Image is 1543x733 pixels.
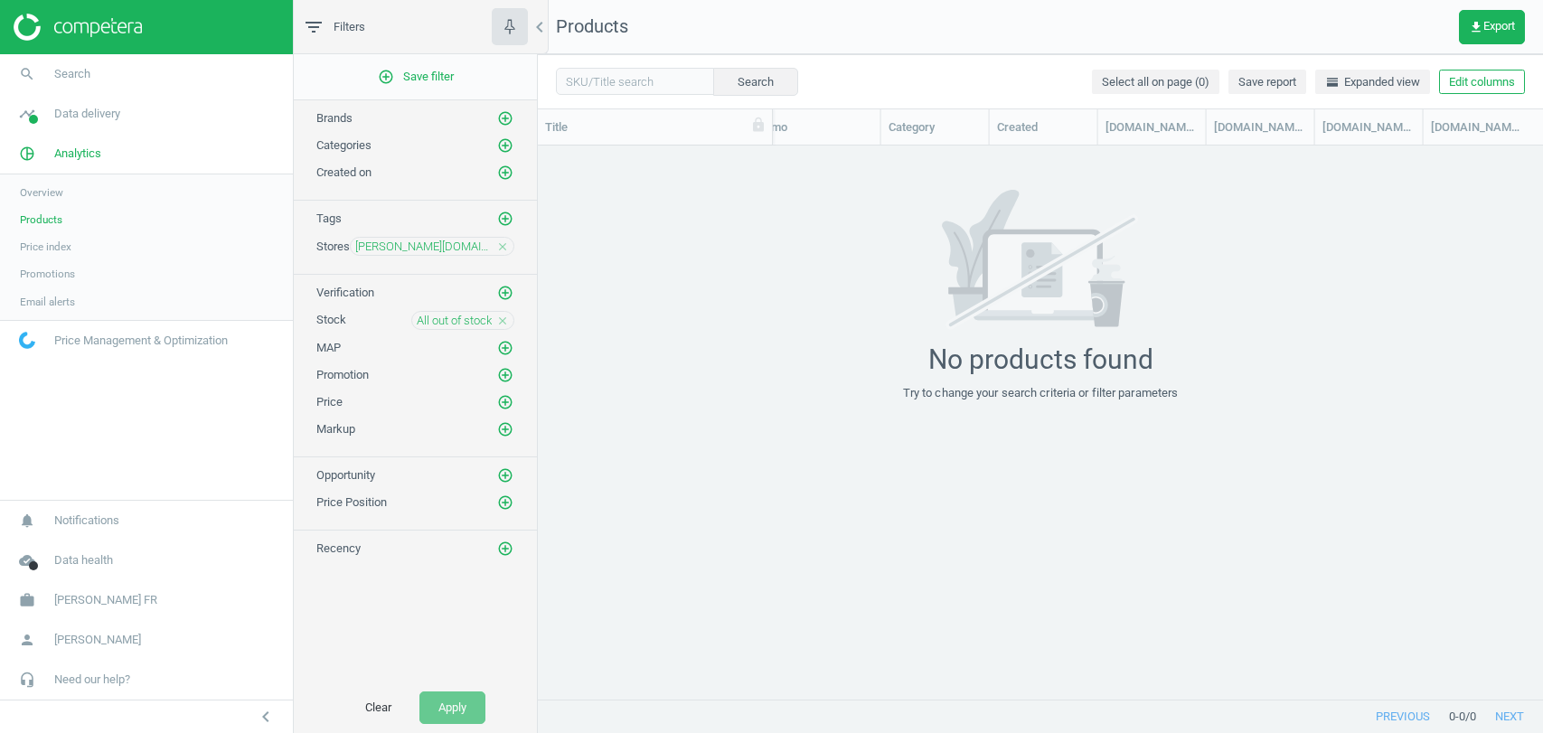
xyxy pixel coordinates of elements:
[243,705,288,728] button: chevron_left
[316,211,342,225] span: Tags
[10,543,44,578] i: cloud_done
[497,110,513,127] i: add_circle_outline
[997,119,1090,136] div: Created
[54,146,101,162] span: Analytics
[316,495,387,509] span: Price Position
[316,138,372,152] span: Categories
[1459,10,1525,44] button: get_appExport
[497,394,513,410] i: add_circle_outline
[497,421,513,437] i: add_circle_outline
[316,165,372,179] span: Created on
[496,315,509,327] i: close
[496,284,514,302] button: add_circle_outline
[54,512,119,529] span: Notifications
[10,663,44,697] i: headset_mic
[1214,119,1307,136] div: [DOMAIN_NAME](rating)
[908,190,1173,330] img: 7171a7ce662e02b596aeec34d53f281b.svg
[1476,700,1543,733] button: next
[20,295,75,309] span: Email alerts
[529,16,550,38] i: chevron_left
[496,466,514,484] button: add_circle_outline
[20,267,75,281] span: Promotions
[1431,119,1525,136] div: [DOMAIN_NAME](video)
[20,240,71,254] span: Price index
[1322,119,1416,136] div: [DOMAIN_NAME](reviews)
[496,420,514,438] button: add_circle_outline
[928,343,1153,376] div: No products found
[713,68,798,95] button: Search
[355,239,492,255] span: [PERSON_NAME][DOMAIN_NAME]
[378,69,454,85] span: Save filter
[54,552,113,569] span: Data health
[497,494,513,511] i: add_circle_outline
[496,210,514,228] button: add_circle_outline
[54,333,228,349] span: Price Management & Optimization
[54,672,130,688] span: Need our help?
[20,185,63,200] span: Overview
[496,393,514,411] button: add_circle_outline
[54,632,141,648] span: [PERSON_NAME]
[496,240,509,253] i: close
[316,422,355,436] span: Markup
[378,69,394,85] i: add_circle_outline
[497,340,513,356] i: add_circle_outline
[496,540,514,558] button: add_circle_outline
[1449,709,1465,725] span: 0 - 0
[10,503,44,538] i: notifications
[10,136,44,171] i: pie_chart_outlined
[497,164,513,181] i: add_circle_outline
[496,366,514,384] button: add_circle_outline
[753,119,873,136] div: Promo
[497,211,513,227] i: add_circle_outline
[497,467,513,484] i: add_circle_outline
[1228,70,1306,95] button: Save report
[54,66,90,82] span: Search
[10,583,44,617] i: work
[497,540,513,557] i: add_circle_outline
[316,286,374,299] span: Verification
[1092,70,1219,95] button: Select all on page (0)
[316,468,375,482] span: Opportunity
[496,109,514,127] button: add_circle_outline
[316,111,353,125] span: Brands
[889,119,982,136] div: Category
[419,691,485,724] button: Apply
[1469,20,1483,34] i: get_app
[1357,700,1449,733] button: previous
[316,240,350,253] span: Stores
[316,368,369,381] span: Promotion
[346,691,410,724] button: Clear
[538,146,1543,683] div: grid
[10,97,44,131] i: timeline
[54,592,157,608] span: [PERSON_NAME] FR
[316,341,341,354] span: MAP
[903,385,1179,401] div: Try to change your search criteria or filter parameters
[1465,709,1476,725] span: / 0
[1325,75,1340,89] i: horizontal_split
[10,57,44,91] i: search
[20,212,62,227] span: Products
[54,106,120,122] span: Data delivery
[496,493,514,512] button: add_circle_outline
[556,68,714,95] input: SKU/Title search
[1325,74,1420,90] span: Expanded view
[545,119,765,136] div: Title
[10,623,44,657] i: person
[1102,74,1209,90] span: Select all on page (0)
[316,541,361,555] span: Recency
[1439,70,1525,95] button: Edit columns
[1106,119,1199,136] div: [DOMAIN_NAME](product_title)
[497,367,513,383] i: add_circle_outline
[497,137,513,154] i: add_circle_outline
[496,339,514,357] button: add_circle_outline
[303,16,325,38] i: filter_list
[556,15,628,37] span: Products
[316,313,346,326] span: Stock
[294,59,537,95] button: add_circle_outlineSave filter
[496,136,514,155] button: add_circle_outline
[1469,20,1515,34] span: Export
[496,164,514,182] button: add_circle_outline
[19,332,35,349] img: wGWNvw8QSZomAAAAABJRU5ErkJggg==
[1238,74,1296,90] span: Save report
[255,706,277,728] i: chevron_left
